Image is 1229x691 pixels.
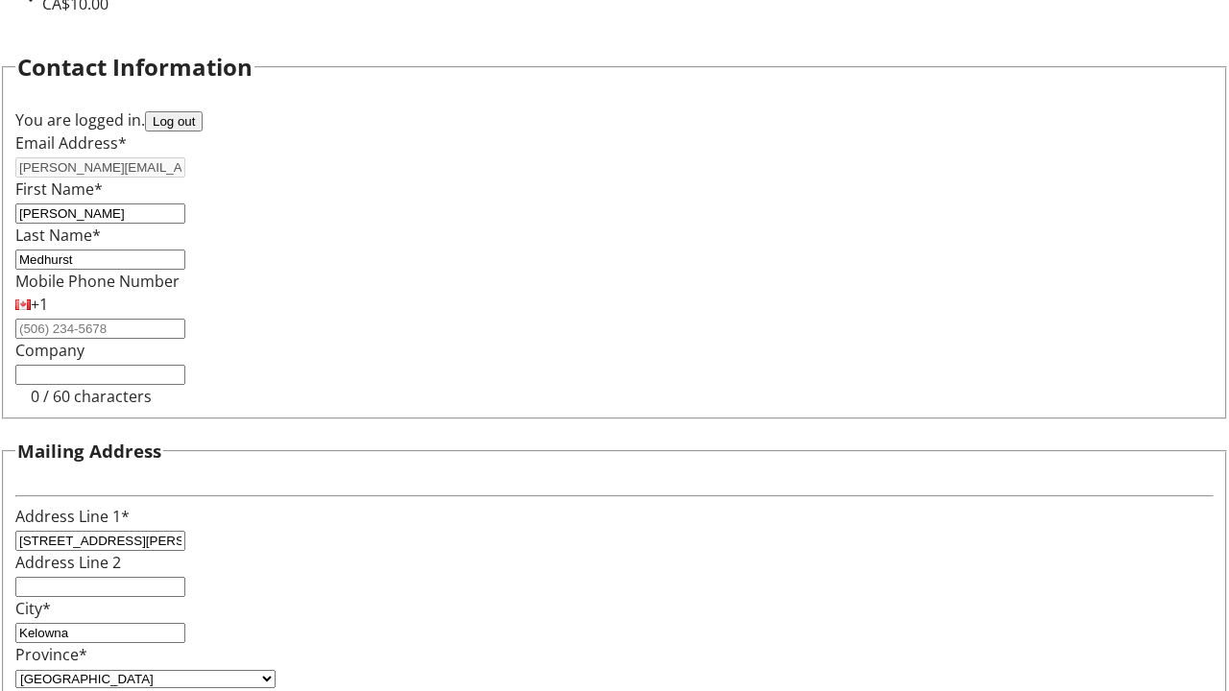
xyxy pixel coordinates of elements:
input: (506) 234-5678 [15,319,185,339]
label: Mobile Phone Number [15,271,180,292]
label: Address Line 1* [15,506,130,527]
input: City [15,623,185,643]
label: Province* [15,644,87,665]
label: Email Address* [15,132,127,154]
tr-character-limit: 0 / 60 characters [31,386,152,407]
h2: Contact Information [17,50,253,84]
h3: Mailing Address [17,438,161,465]
label: Address Line 2 [15,552,121,573]
input: Address [15,531,185,551]
label: Company [15,340,84,361]
label: Last Name* [15,225,101,246]
div: You are logged in. [15,108,1214,131]
label: City* [15,598,51,619]
button: Log out [145,111,203,131]
label: First Name* [15,179,103,200]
